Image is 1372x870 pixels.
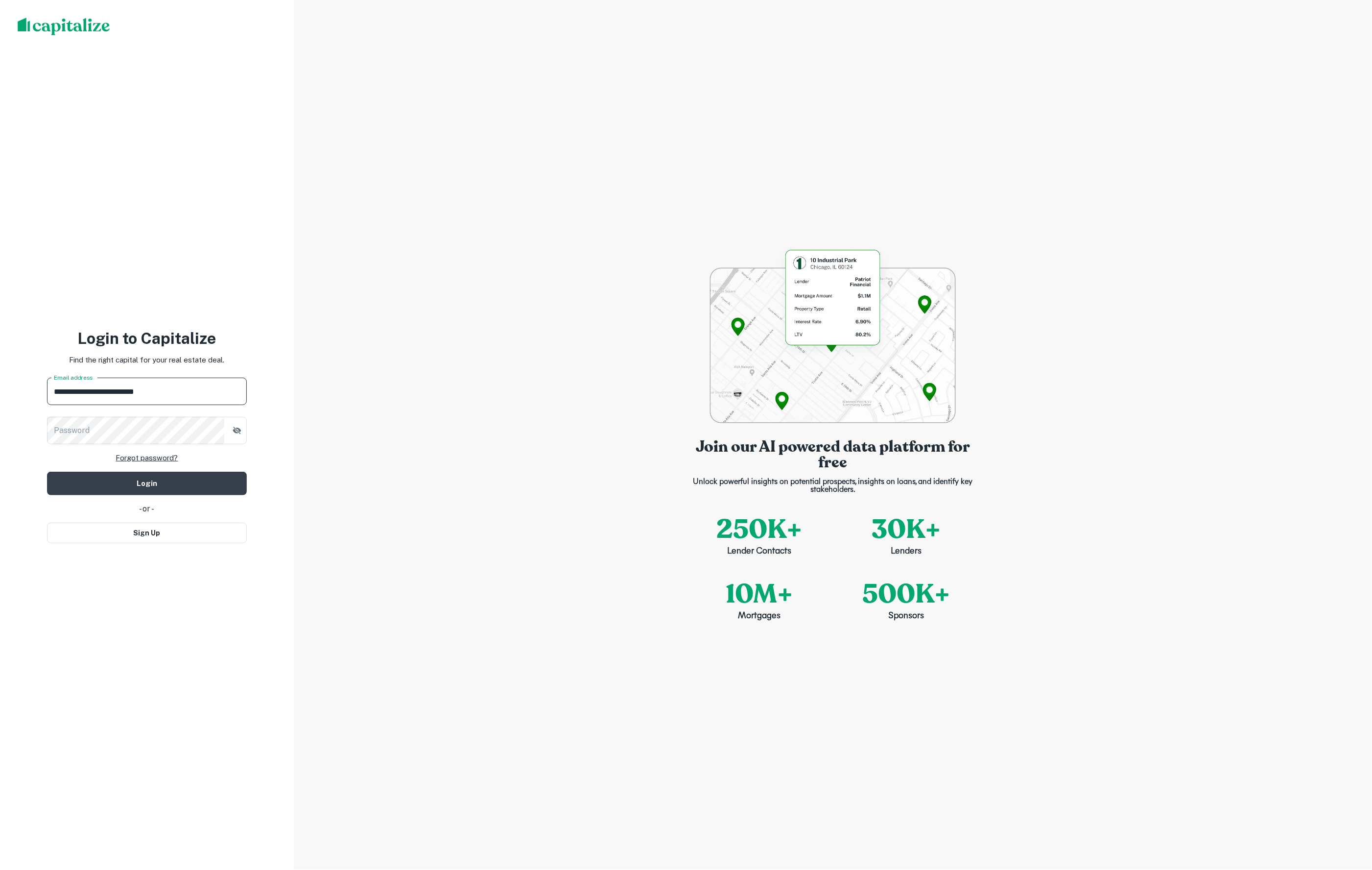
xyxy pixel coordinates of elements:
p: Join our AI powered data platform for free [686,439,980,470]
div: - or - [47,503,247,515]
p: 500K+ [863,574,950,614]
p: Mortgages [738,610,781,623]
label: Email address [54,373,93,382]
p: Sponsors [889,610,924,623]
p: 10M+ [726,574,793,614]
p: Unlock powerful insights on potential prospects, insights on loans, and identify key stakeholders. [686,478,980,494]
p: Lender Contacts [728,545,792,558]
p: 30K+ [872,509,941,549]
a: Forgot password? [116,452,178,464]
img: capitalize-logo.png [18,18,110,35]
iframe: Chat Widget [1323,792,1372,839]
h3: Login to Capitalize [47,327,247,350]
button: Login [47,472,247,495]
p: 250K+ [717,509,803,549]
button: Sign Up [47,523,247,543]
p: Lenders [891,545,922,558]
img: login-bg [710,247,955,423]
p: Find the right capital for your real estate deal. [70,354,225,366]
